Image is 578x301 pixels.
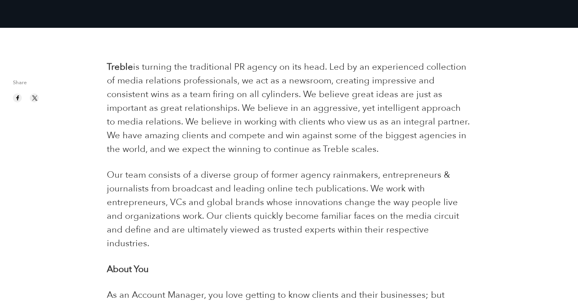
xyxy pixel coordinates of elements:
[107,169,459,249] span: Our team consists of a diverse group of former agency rainmakers, entrepreneurs & journalists fro...
[107,61,133,73] b: Treble
[31,94,38,102] img: twitter sharing button
[13,80,95,89] span: Share
[107,263,149,275] b: About You
[14,94,21,102] img: facebook sharing button
[107,61,470,155] span: is turning the traditional PR agency on its head. Led by an experienced collection of media relat...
